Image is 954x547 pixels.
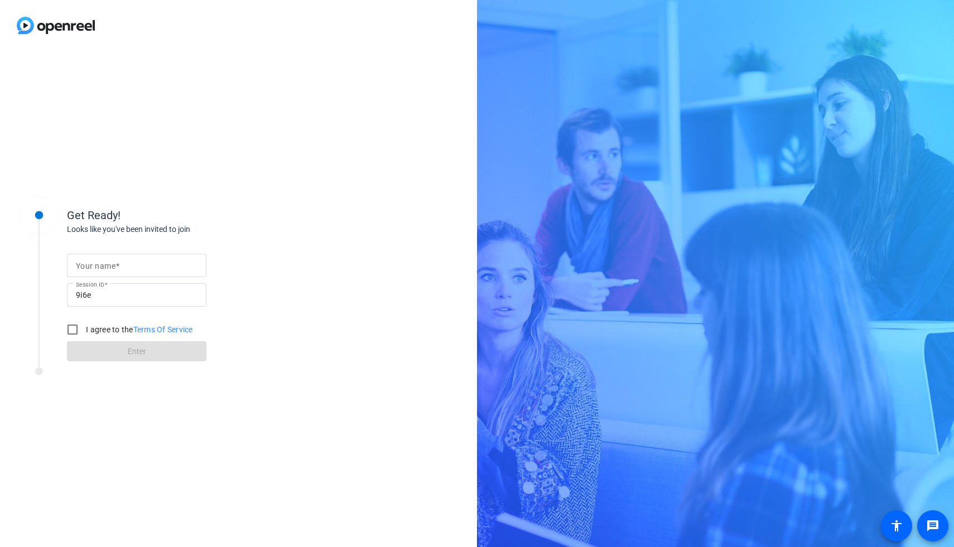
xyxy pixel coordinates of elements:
mat-label: Session ID [76,281,104,288]
mat-icon: accessibility [890,519,903,533]
div: Get Ready! [67,207,290,224]
div: Looks like you've been invited to join [67,224,290,235]
mat-label: Your name [76,262,115,270]
mat-icon: message [926,519,939,533]
a: Terms Of Service [133,325,193,334]
label: I agree to the [84,324,193,335]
